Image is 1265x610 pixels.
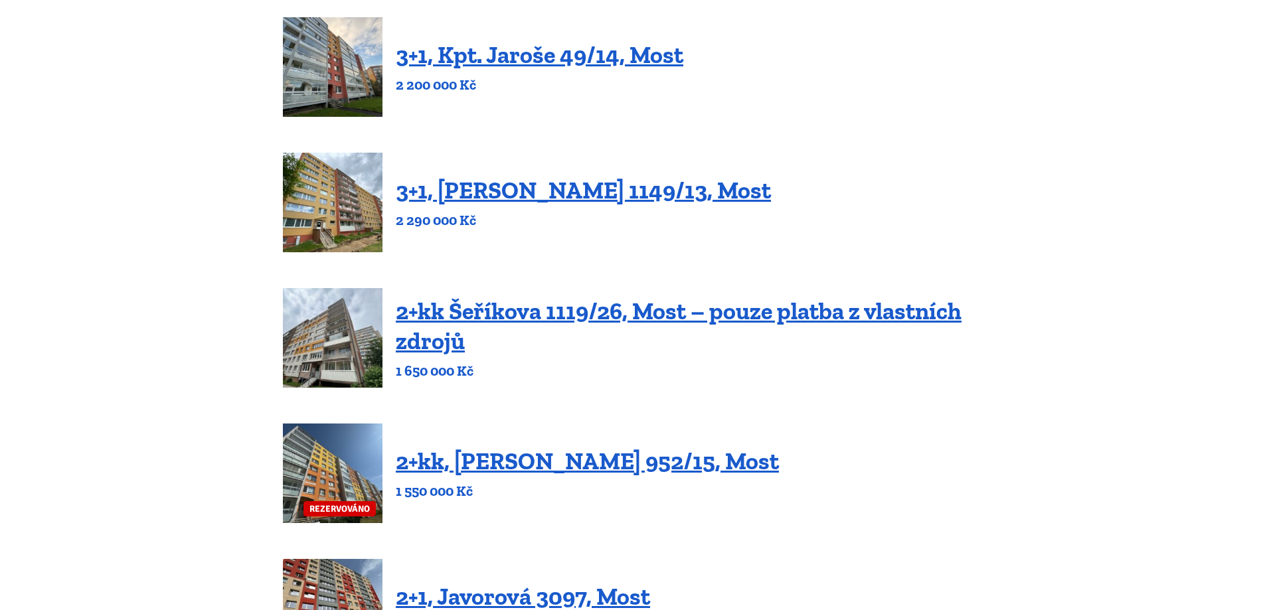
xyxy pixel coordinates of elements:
[396,482,779,500] p: 1 550 000 Kč
[396,40,683,69] a: 3+1, Kpt. Jaroše 49/14, Most
[396,76,683,94] p: 2 200 000 Kč
[396,176,771,204] a: 3+1, [PERSON_NAME] 1149/13, Most
[396,447,779,475] a: 2+kk, [PERSON_NAME] 952/15, Most
[396,297,962,355] a: 2+kk Šeříkova 1119/26, Most – pouze platba z vlastních zdrojů
[283,423,382,523] a: REZERVOVÁNO
[303,501,376,516] span: REZERVOVÁNO
[396,362,982,380] p: 1 650 000 Kč
[396,211,771,230] p: 2 290 000 Kč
